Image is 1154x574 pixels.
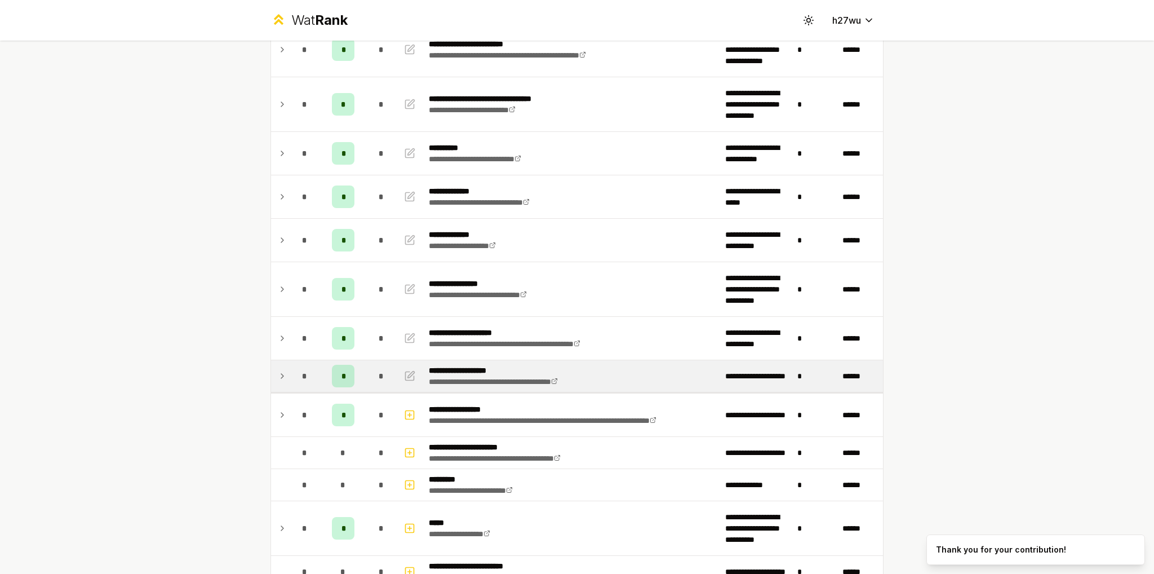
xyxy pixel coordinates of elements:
a: WatRank [270,11,348,29]
span: Rank [315,12,348,28]
span: h27wu [832,14,861,27]
div: Thank you for your contribution! [936,544,1066,555]
div: Wat [291,11,348,29]
button: h27wu [823,10,884,30]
